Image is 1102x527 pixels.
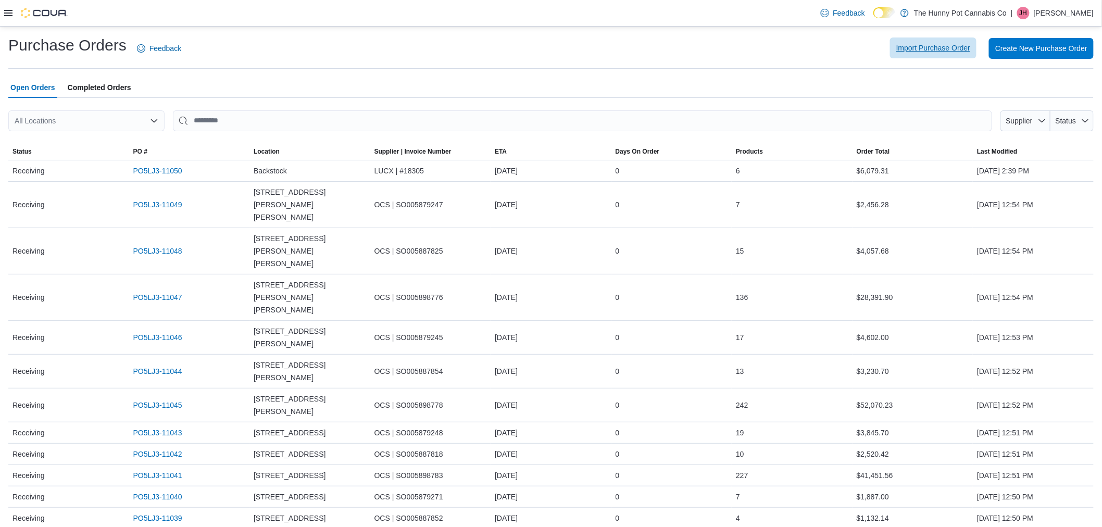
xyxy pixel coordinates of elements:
[853,143,973,160] button: Order Total
[1056,117,1076,125] span: Status
[973,444,1094,465] div: [DATE] 12:51 PM
[973,287,1094,308] div: [DATE] 12:54 PM
[21,8,68,18] img: Cova
[616,491,620,503] span: 0
[989,38,1094,59] button: Create New Purchase Order
[133,245,182,257] a: PO5LJ3-11048
[1034,7,1094,19] p: [PERSON_NAME]
[133,399,182,411] a: PO5LJ3-11045
[12,245,44,257] span: Receiving
[914,7,1007,19] p: The Hunny Pot Cannabis Co
[254,393,366,418] span: [STREET_ADDRESS][PERSON_NAME]
[254,232,366,270] span: [STREET_ADDRESS][PERSON_NAME][PERSON_NAME]
[853,361,973,382] div: $3,230.70
[254,186,366,223] span: [STREET_ADDRESS][PERSON_NAME][PERSON_NAME]
[616,426,620,439] span: 0
[370,465,491,486] div: OCS | SO005898783
[12,165,44,177] span: Receiving
[10,77,55,98] span: Open Orders
[736,426,744,439] span: 19
[736,491,740,503] span: 7
[491,361,611,382] div: [DATE]
[8,35,127,56] h1: Purchase Orders
[370,287,491,308] div: OCS | SO005898776
[995,43,1087,54] span: Create New Purchase Order
[491,241,611,261] div: [DATE]
[491,395,611,416] div: [DATE]
[616,198,620,211] span: 0
[491,143,611,160] button: ETA
[890,37,976,58] button: Import Purchase Order
[616,291,620,304] span: 0
[370,194,491,215] div: OCS | SO005879247
[1011,7,1013,19] p: |
[129,143,250,160] button: PO #
[254,279,366,316] span: [STREET_ADDRESS][PERSON_NAME][PERSON_NAME]
[1050,110,1094,131] button: Status
[370,395,491,416] div: OCS | SO005898778
[491,160,611,181] div: [DATE]
[12,365,44,378] span: Receiving
[491,194,611,215] div: [DATE]
[12,448,44,460] span: Receiving
[12,399,44,411] span: Receiving
[370,486,491,507] div: OCS | SO005879271
[370,160,491,181] div: LUCX | #18305
[973,160,1094,181] div: [DATE] 2:39 PM
[133,38,185,59] a: Feedback
[133,469,182,482] a: PO5LJ3-11041
[12,512,44,524] span: Receiving
[873,7,895,18] input: Dark Mode
[150,117,158,125] button: Open list of options
[896,43,970,53] span: Import Purchase Order
[853,194,973,215] div: $2,456.28
[1020,7,1028,19] span: JH
[973,241,1094,261] div: [DATE] 12:54 PM
[973,327,1094,348] div: [DATE] 12:53 PM
[254,491,325,503] span: [STREET_ADDRESS]
[853,422,973,443] div: $3,845.70
[736,469,748,482] span: 227
[973,486,1094,507] div: [DATE] 12:50 PM
[736,365,744,378] span: 13
[491,486,611,507] div: [DATE]
[254,448,325,460] span: [STREET_ADDRESS]
[495,147,507,156] span: ETA
[977,147,1017,156] span: Last Modified
[12,426,44,439] span: Receiving
[736,165,740,177] span: 6
[133,426,182,439] a: PO5LJ3-11043
[732,143,853,160] button: Products
[616,512,620,524] span: 0
[370,327,491,348] div: OCS | SO005879245
[973,361,1094,382] div: [DATE] 12:52 PM
[973,395,1094,416] div: [DATE] 12:52 PM
[491,465,611,486] div: [DATE]
[853,241,973,261] div: $4,057.68
[254,469,325,482] span: [STREET_ADDRESS]
[973,194,1094,215] div: [DATE] 12:54 PM
[254,426,325,439] span: [STREET_ADDRESS]
[491,327,611,348] div: [DATE]
[817,3,869,23] a: Feedback
[833,8,865,18] span: Feedback
[853,444,973,465] div: $2,520.42
[133,491,182,503] a: PO5LJ3-11040
[8,143,129,160] button: Status
[736,147,763,156] span: Products
[616,165,620,177] span: 0
[133,365,182,378] a: PO5LJ3-11044
[616,365,620,378] span: 0
[133,448,182,460] a: PO5LJ3-11042
[12,291,44,304] span: Receiving
[853,160,973,181] div: $6,079.31
[254,165,287,177] span: Backstock
[133,512,182,524] a: PO5LJ3-11039
[853,395,973,416] div: $52,070.23
[370,143,491,160] button: Supplier | Invoice Number
[374,147,452,156] span: Supplier | Invoice Number
[616,331,620,344] span: 0
[370,361,491,382] div: OCS | SO005887854
[616,245,620,257] span: 0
